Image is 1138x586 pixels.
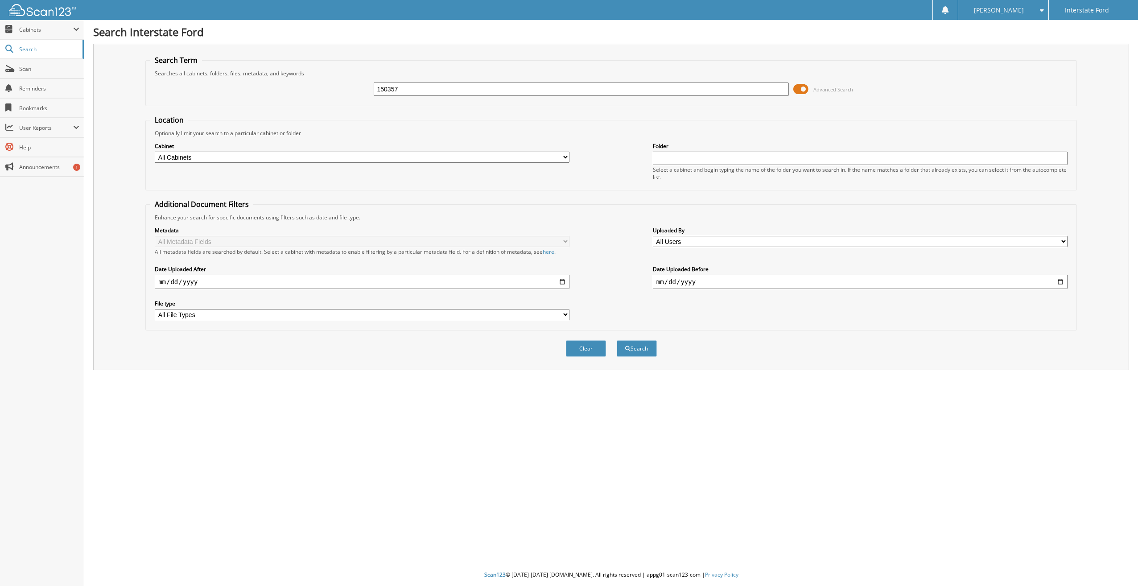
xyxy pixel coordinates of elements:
[653,265,1068,273] label: Date Uploaded Before
[93,25,1129,39] h1: Search Interstate Ford
[150,214,1072,221] div: Enhance your search for specific documents using filters such as date and file type.
[19,163,79,171] span: Announcements
[19,124,73,132] span: User Reports
[84,564,1138,586] div: © [DATE]-[DATE] [DOMAIN_NAME]. All rights reserved | appg01-scan123-com |
[150,199,253,209] legend: Additional Document Filters
[19,85,79,92] span: Reminders
[653,166,1068,181] div: Select a cabinet and begin typing the name of the folder you want to search in. If the name match...
[155,300,569,307] label: File type
[705,571,738,578] a: Privacy Policy
[150,70,1072,77] div: Searches all cabinets, folders, files, metadata, and keywords
[150,129,1072,137] div: Optionally limit your search to a particular cabinet or folder
[484,571,506,578] span: Scan123
[73,164,80,171] div: 1
[155,142,569,150] label: Cabinet
[19,45,78,53] span: Search
[653,227,1068,234] label: Uploaded By
[653,275,1068,289] input: end
[813,86,853,93] span: Advanced Search
[1065,8,1109,13] span: Interstate Ford
[150,55,202,65] legend: Search Term
[155,248,569,256] div: All metadata fields are searched by default. Select a cabinet with metadata to enable filtering b...
[566,340,606,357] button: Clear
[974,8,1024,13] span: [PERSON_NAME]
[19,104,79,112] span: Bookmarks
[19,26,73,33] span: Cabinets
[155,275,569,289] input: start
[9,4,76,16] img: scan123-logo-white.svg
[19,65,79,73] span: Scan
[653,142,1068,150] label: Folder
[617,340,657,357] button: Search
[543,248,554,256] a: here
[19,144,79,151] span: Help
[150,115,188,125] legend: Location
[155,227,569,234] label: Metadata
[155,265,569,273] label: Date Uploaded After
